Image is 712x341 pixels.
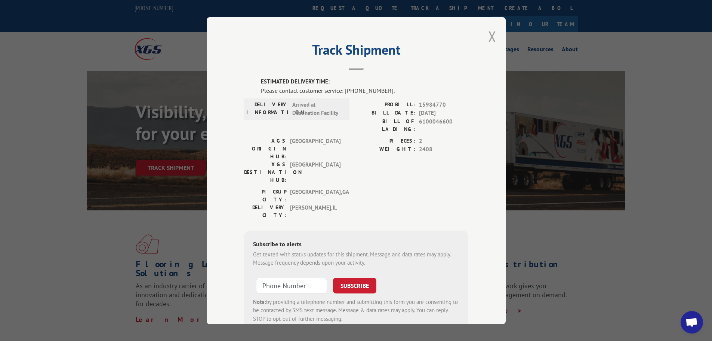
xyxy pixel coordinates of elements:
span: [PERSON_NAME] , IL [290,203,340,219]
span: Arrived at Destination Facility [292,100,343,117]
label: BILL OF LADING: [356,117,415,133]
span: 2 [419,137,468,145]
label: PROBILL: [356,100,415,109]
span: [GEOGRAPHIC_DATA] [290,160,340,184]
label: ESTIMATED DELIVERY TIME: [261,77,468,86]
div: by providing a telephone number and submitting this form you are consenting to be contacted by SM... [253,298,459,323]
span: 15984770 [419,100,468,109]
span: 6100046600 [419,117,468,133]
div: Subscribe to alerts [253,239,459,250]
button: SUBSCRIBE [333,277,376,293]
div: Get texted with status updates for this shipment. Message and data rates may apply. Message frequ... [253,250,459,267]
div: Please contact customer service: [PHONE_NUMBER]. [261,86,468,95]
label: BILL DATE: [356,109,415,118]
label: XGS DESTINATION HUB: [244,160,286,184]
label: PIECES: [356,137,415,145]
span: [GEOGRAPHIC_DATA] , GA [290,188,340,203]
span: 2408 [419,145,468,154]
span: [GEOGRAPHIC_DATA] [290,137,340,160]
label: WEIGHT: [356,145,415,154]
label: DELIVERY INFORMATION: [246,100,289,117]
label: XGS ORIGIN HUB: [244,137,286,160]
span: [DATE] [419,109,468,118]
label: DELIVERY CITY: [244,203,286,219]
strong: Note: [253,298,266,305]
label: PICKUP CITY: [244,188,286,203]
input: Phone Number [256,277,327,293]
button: Close modal [488,27,496,46]
h2: Track Shipment [244,45,468,59]
div: Open chat [681,311,703,334]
